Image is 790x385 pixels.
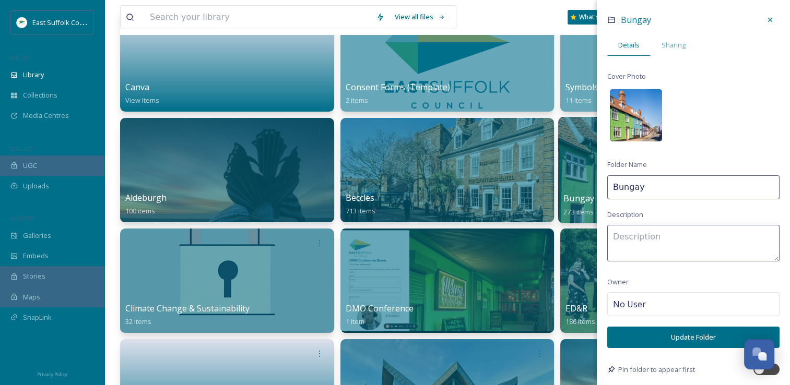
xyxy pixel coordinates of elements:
span: Cover Photo [607,71,646,81]
span: Media Centres [23,111,69,121]
a: Beccles713 items [346,193,375,215]
span: MEDIA [10,54,29,62]
span: Sharing [662,40,686,50]
span: 100 items [125,206,155,215]
a: ED&R186 items [565,304,595,326]
span: Stories [23,271,45,281]
span: 273 items [563,207,594,216]
span: No User [613,298,646,310]
input: Name [607,175,780,199]
span: Climate Change & Sustainability [125,303,250,314]
span: 713 items [346,206,375,215]
span: Embeds [23,251,49,261]
span: ED&R [565,303,587,314]
a: Climate Change & Sustainability32 items [125,304,250,326]
button: Open Chat [744,339,774,369]
span: COLLECT [10,145,33,152]
span: Uploads [23,181,49,191]
span: 186 items [565,317,595,326]
span: Galleries [23,231,51,240]
span: Folder Name [607,160,647,170]
span: UGC [23,161,37,171]
span: Description [607,210,643,220]
span: 1 item [346,317,364,326]
span: 2 items [346,95,368,105]
a: View all files [390,7,451,27]
span: Privacy Policy [37,371,67,378]
span: Library [23,70,44,80]
span: Bungay [621,14,651,26]
span: 11 items [565,95,592,105]
span: Pin folder to appear first [618,365,695,375]
span: Aldeburgh [125,192,167,203]
a: Privacy Policy [37,367,67,380]
span: Collections [23,90,57,100]
span: 32 items [125,317,151,326]
span: Bungay [563,192,594,204]
span: Consent Forms (Template) [346,81,450,93]
span: WIDGETS [10,214,34,222]
span: View Items [125,95,159,105]
img: ESC%20Logo.png [17,17,27,28]
span: Maps [23,292,40,302]
span: SnapLink [23,312,52,322]
span: Canva [125,81,149,93]
a: DMO Conference1 item [346,304,414,326]
a: Consent Forms (Template)2 items [346,82,450,105]
span: East Suffolk Council [32,17,94,27]
button: Update Folder [607,327,780,348]
a: Bungay273 items [563,194,594,216]
img: 057ed73f-d936-46b1-9e32-7de3c7ecf100.jpg [610,89,662,141]
input: Search your library [145,6,371,29]
span: Details [618,40,640,50]
a: INTEGRATIONCanvaView Items [120,7,334,112]
span: Symbols/Logos [565,81,626,93]
span: Owner [607,277,629,287]
a: Symbols/Logos11 items [565,82,626,105]
a: Aldeburgh100 items [125,193,167,215]
a: What's New [568,10,620,25]
span: DMO Conference [346,303,414,314]
span: Beccles [346,192,374,203]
